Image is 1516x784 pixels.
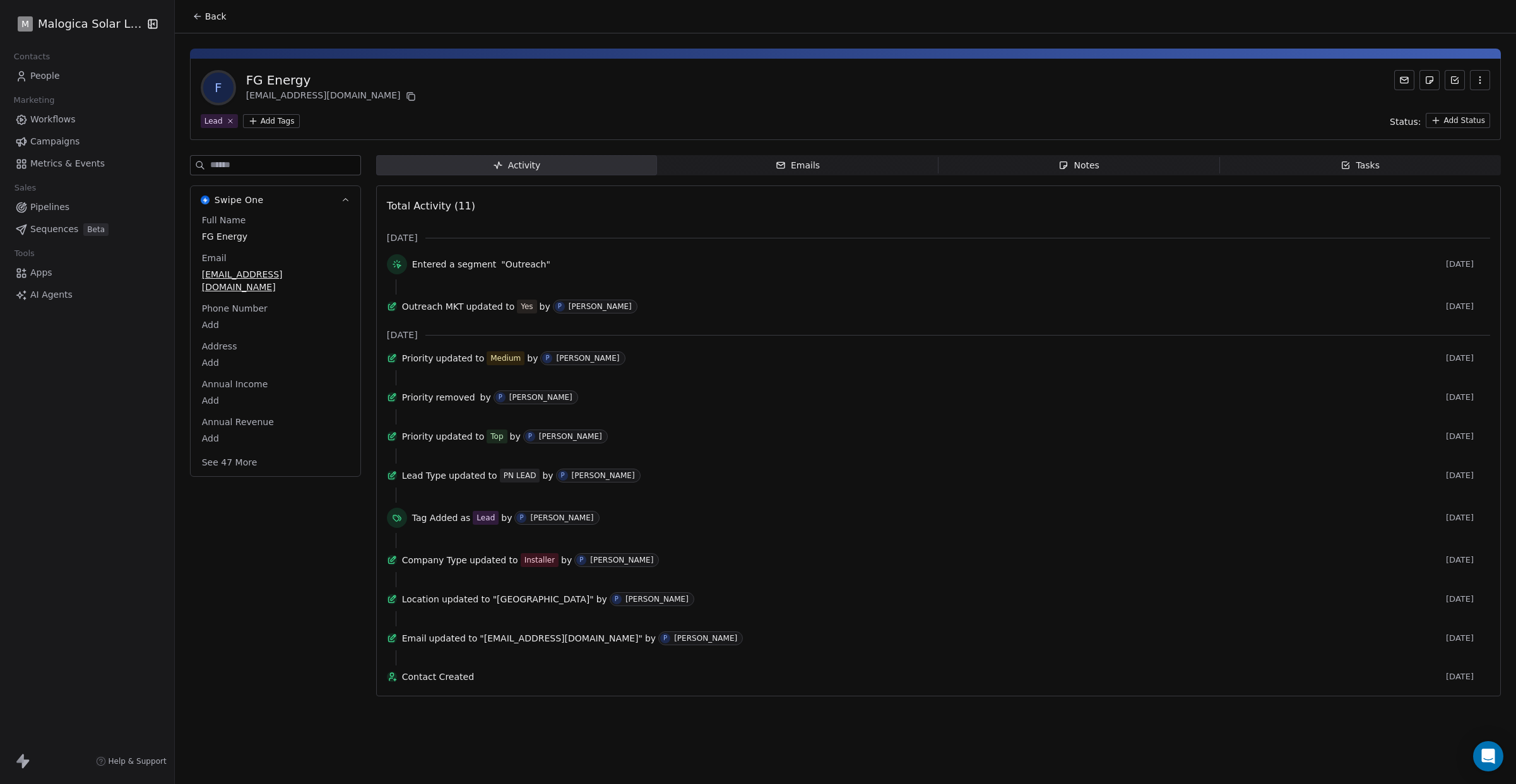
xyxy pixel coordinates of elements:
[542,469,553,482] span: by
[402,391,434,404] span: Priority
[402,670,1441,683] span: Contact Created
[9,244,40,263] span: Tools
[528,431,532,442] div: P
[436,430,485,443] span: updated to
[10,197,164,218] a: Pipelines
[1446,672,1490,682] span: [DATE]
[1426,113,1490,128] button: Add Status
[199,214,249,226] span: Full Name
[243,114,300,128] button: Add Tags
[480,632,643,645] span: "[EMAIL_ADDRESS][DOMAIN_NAME]"
[201,196,210,204] img: Swipe One
[1446,633,1490,643] span: [DATE]
[499,392,502,402] div: P
[1446,555,1490,565] span: [DATE]
[436,352,485,365] span: updated to
[615,594,619,604] div: P
[625,595,689,604] div: [PERSON_NAME]
[501,258,550,271] span: "Outreach"
[246,71,418,89] div: FG Energy
[579,555,583,565] div: P
[442,593,490,606] span: updated to
[540,300,550,313] span: by
[30,266,52,279] span: Apps
[1446,301,1490,312] span: [DATE]
[30,135,80,148] span: Campaigns
[521,300,533,313] div: Yes
[202,356,349,369] span: Add
[1446,471,1490,481] span: [DATE]
[10,66,164,86] a: People
[539,432,602,441] div: [PERSON_NAME]
[402,469,446,482] span: Lead Type
[202,230,349,243] span: FG Energy
[199,378,271,390] span: Annual Income
[490,430,503,443] div: Top
[191,214,360,476] div: Swipe OneSwipe One
[402,300,464,313] span: Outreach MKT
[590,556,653,565] div: [PERSON_NAME]
[402,632,427,645] span: Email
[569,302,632,311] div: [PERSON_NAME]
[449,469,497,482] span: updated to
[10,262,164,283] a: Apps
[509,393,572,402] div: [PERSON_NAME]
[558,301,562,312] div: P
[21,18,29,30] span: M
[194,451,265,474] button: See 47 More
[387,231,418,244] span: [DATE]
[205,10,227,23] span: Back
[429,632,478,645] span: updated to
[596,593,607,606] span: by
[1390,115,1421,128] span: Status:
[185,5,234,28] button: Back
[519,513,523,523] div: P
[1446,594,1490,604] span: [DATE]
[477,512,495,524] div: Lead
[776,159,820,172] div: Emails
[96,756,167,766] a: Help & Support
[202,268,349,293] span: [EMAIL_ADDRESS][DOMAIN_NAME]
[645,632,656,645] span: by
[436,391,475,404] span: removed
[8,47,56,66] span: Contacts
[501,512,512,524] span: by
[480,391,491,404] span: by
[1446,259,1490,269] span: [DATE]
[556,354,619,363] div: [PERSON_NAME]
[10,109,164,130] a: Workflows
[674,634,737,643] div: [PERSON_NAME]
[199,416,276,428] span: Annual Revenue
[402,352,434,365] span: Priority
[504,469,536,482] div: PN LEAD
[460,512,470,524] span: as
[402,554,467,566] span: Company Type
[10,153,164,174] a: Metrics & Events
[199,302,270,315] span: Phone Number
[1058,159,1099,172] div: Notes
[38,16,143,32] span: Malogica Solar Lda.
[524,554,555,566] div: Installer
[1473,741,1503,771] div: Open Intercom Messenger
[246,89,418,104] div: [EMAIL_ADDRESS][DOMAIN_NAME]
[8,91,60,110] span: Marketing
[83,223,109,236] span: Beta
[1446,392,1490,402] span: [DATE]
[527,352,538,365] span: by
[30,288,73,301] span: AI Agents
[202,394,349,407] span: Add
[215,194,264,206] span: Swipe One
[202,432,349,445] span: Add
[30,69,60,83] span: People
[402,430,434,443] span: Priority
[1341,159,1380,172] div: Tasks
[10,219,164,240] a: SequencesBeta
[490,352,521,365] div: Medium
[10,131,164,152] a: Campaigns
[204,115,223,127] div: Lead
[387,329,418,341] span: [DATE]
[10,284,164,305] a: AI Agents
[9,178,42,197] span: Sales
[1446,431,1490,442] span: [DATE]
[203,73,234,103] span: F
